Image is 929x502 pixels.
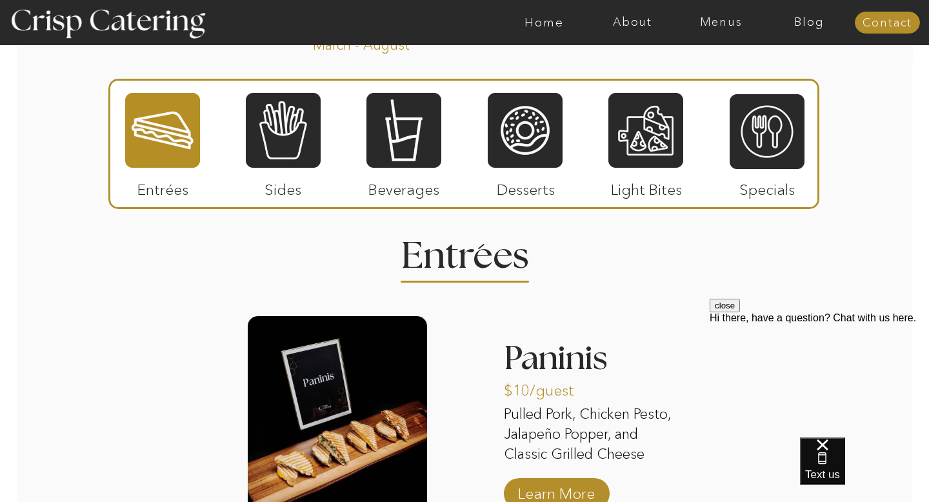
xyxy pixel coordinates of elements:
h3: Paninis [504,342,683,383]
p: Desserts [483,168,568,205]
a: Contact [855,17,920,30]
iframe: podium webchat widget bubble [800,437,929,502]
p: $10/guest [504,368,590,406]
iframe: podium webchat widget prompt [710,299,929,454]
a: Blog [765,16,854,29]
p: Entrées [120,168,206,205]
p: Beverages [361,168,446,205]
a: Home [500,16,588,29]
p: March - August [313,35,490,50]
p: Sides [240,168,326,205]
a: About [588,16,677,29]
p: Pulled Pork, Chicken Pesto, Jalapeño Popper, and Classic Grilled Cheese [504,405,683,467]
p: Light Bites [603,168,689,205]
p: Specials [724,168,810,205]
h2: Entrees [401,238,528,263]
a: Menus [677,16,765,29]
